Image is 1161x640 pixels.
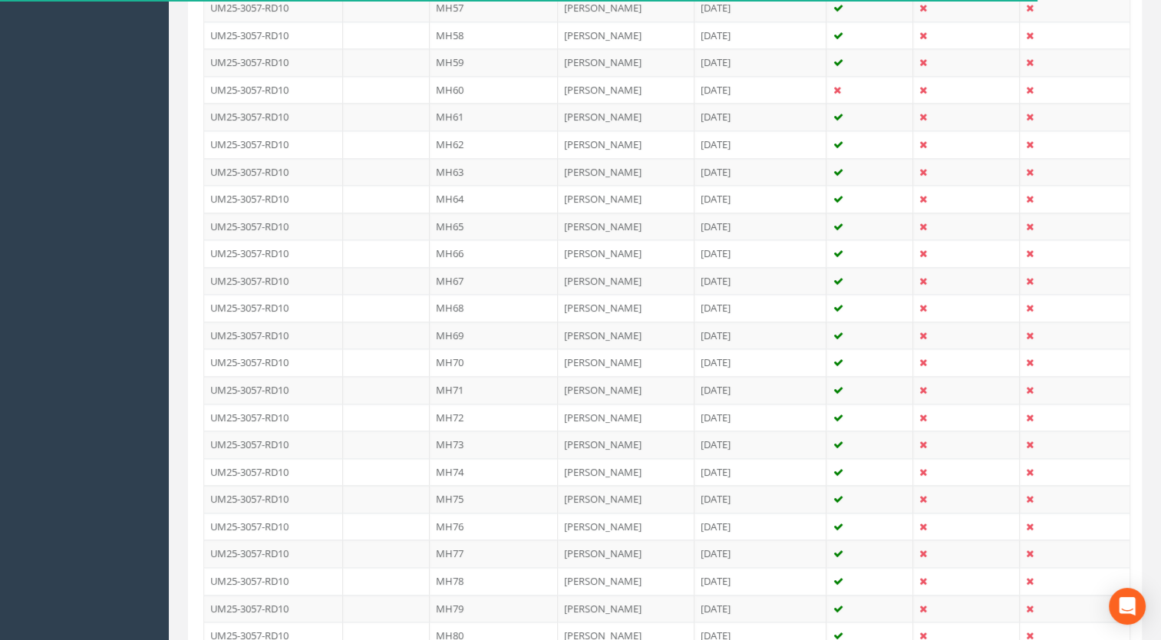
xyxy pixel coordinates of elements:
td: UM25-3057-RD10 [204,431,343,458]
td: UM25-3057-RD10 [204,376,343,404]
td: [DATE] [694,595,827,622]
td: UM25-3057-RD10 [204,539,343,567]
td: [DATE] [694,130,827,158]
td: UM25-3057-RD10 [204,595,343,622]
td: [PERSON_NAME] [558,458,694,486]
td: [PERSON_NAME] [558,431,694,458]
td: [PERSON_NAME] [558,267,694,295]
td: MH73 [430,431,558,458]
td: UM25-3057-RD10 [204,48,343,76]
td: [PERSON_NAME] [558,539,694,567]
td: MH76 [430,513,558,540]
td: UM25-3057-RD10 [204,103,343,130]
td: UM25-3057-RD10 [204,130,343,158]
td: [PERSON_NAME] [558,485,694,513]
td: MH62 [430,130,558,158]
td: [DATE] [694,404,827,431]
td: [DATE] [694,103,827,130]
td: UM25-3057-RD10 [204,567,343,595]
td: [DATE] [694,485,827,513]
td: UM25-3057-RD10 [204,239,343,267]
td: [DATE] [694,185,827,213]
td: [DATE] [694,294,827,322]
td: [DATE] [694,158,827,186]
td: [PERSON_NAME] [558,239,694,267]
td: [PERSON_NAME] [558,185,694,213]
td: MH79 [430,595,558,622]
td: MH61 [430,103,558,130]
td: [PERSON_NAME] [558,294,694,322]
td: UM25-3057-RD10 [204,76,343,104]
td: [PERSON_NAME] [558,322,694,349]
td: [PERSON_NAME] [558,213,694,240]
td: [DATE] [694,213,827,240]
td: [PERSON_NAME] [558,348,694,376]
td: UM25-3057-RD10 [204,458,343,486]
td: [PERSON_NAME] [558,103,694,130]
td: [PERSON_NAME] [558,130,694,158]
td: UM25-3057-RD10 [204,485,343,513]
td: MH63 [430,158,558,186]
td: MH67 [430,267,558,295]
td: MH64 [430,185,558,213]
td: [DATE] [694,267,827,295]
td: [DATE] [694,567,827,595]
td: [DATE] [694,239,827,267]
td: MH72 [430,404,558,431]
td: UM25-3057-RD10 [204,213,343,240]
td: UM25-3057-RD10 [204,404,343,431]
td: UM25-3057-RD10 [204,21,343,49]
td: [DATE] [694,348,827,376]
td: [PERSON_NAME] [558,404,694,431]
td: [DATE] [694,322,827,349]
td: UM25-3057-RD10 [204,185,343,213]
td: MH58 [430,21,558,49]
div: Open Intercom Messenger [1109,588,1146,625]
td: MH68 [430,294,558,322]
td: MH59 [430,48,558,76]
td: [DATE] [694,48,827,76]
td: UM25-3057-RD10 [204,267,343,295]
td: [DATE] [694,458,827,486]
td: [PERSON_NAME] [558,567,694,595]
td: [PERSON_NAME] [558,513,694,540]
td: [DATE] [694,539,827,567]
td: [PERSON_NAME] [558,376,694,404]
td: MH70 [430,348,558,376]
td: [PERSON_NAME] [558,158,694,186]
td: MH77 [430,539,558,567]
td: [DATE] [694,376,827,404]
td: [DATE] [694,21,827,49]
td: MH60 [430,76,558,104]
td: [PERSON_NAME] [558,76,694,104]
td: UM25-3057-RD10 [204,158,343,186]
td: [PERSON_NAME] [558,48,694,76]
td: MH69 [430,322,558,349]
td: UM25-3057-RD10 [204,513,343,540]
td: UM25-3057-RD10 [204,348,343,376]
td: [PERSON_NAME] [558,21,694,49]
td: [DATE] [694,431,827,458]
td: UM25-3057-RD10 [204,322,343,349]
td: [DATE] [694,76,827,104]
td: MH74 [430,458,558,486]
td: UM25-3057-RD10 [204,294,343,322]
td: MH66 [430,239,558,267]
td: [DATE] [694,513,827,540]
td: MH65 [430,213,558,240]
td: MH78 [430,567,558,595]
td: MH71 [430,376,558,404]
td: [PERSON_NAME] [558,595,694,622]
td: MH75 [430,485,558,513]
